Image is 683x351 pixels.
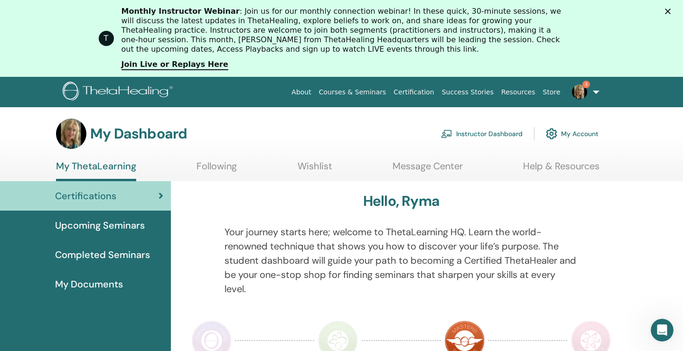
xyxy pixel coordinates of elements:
[363,193,440,210] h3: Hello, Ryma
[122,7,570,54] div: : Join us for our monthly connection webinar! In these quick, 30-minute sessions, we will discuss...
[438,83,497,101] a: Success Stories
[539,83,564,101] a: Store
[90,125,187,142] h3: My Dashboard
[225,225,578,296] p: Your journey starts here; welcome to ThetaLearning HQ. Learn the world-renowned technique that sh...
[582,81,590,88] span: 3
[122,7,240,16] b: Monthly Instructor Webinar
[546,126,557,142] img: cog.svg
[665,9,674,14] div: Close
[523,160,599,179] a: Help & Resources
[55,218,145,232] span: Upcoming Seminars
[63,82,176,103] img: logo.png
[298,160,332,179] a: Wishlist
[497,83,539,101] a: Resources
[441,129,452,138] img: chalkboard-teacher.svg
[56,160,136,181] a: My ThetaLearning
[55,248,150,262] span: Completed Seminars
[564,77,603,107] a: 3
[441,123,523,144] a: Instructor Dashboard
[651,319,674,342] iframe: Intercom live chat
[99,31,114,46] div: Profile image for ThetaHealing
[390,83,438,101] a: Certification
[56,119,86,149] img: default.jpg
[393,160,463,179] a: Message Center
[546,123,599,144] a: My Account
[55,189,116,203] span: Certifications
[315,83,390,101] a: Courses & Seminars
[55,277,123,291] span: My Documents
[196,160,237,179] a: Following
[122,60,228,70] a: Join Live or Replays Here
[288,83,315,101] a: About
[572,84,587,100] img: default.jpg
